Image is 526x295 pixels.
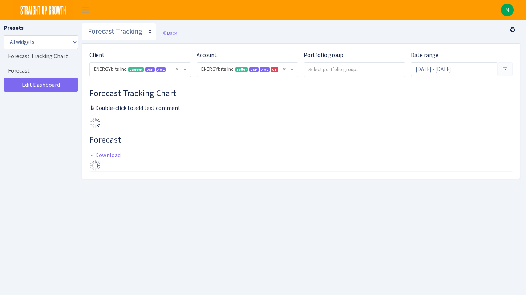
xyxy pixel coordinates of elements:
[235,67,248,72] span: Seller
[4,63,76,78] a: Forecast
[4,49,76,63] a: Forecast Tracking Chart
[145,67,155,72] span: DSP
[89,151,121,159] a: Download
[4,24,24,32] label: Presets
[89,105,513,111] h5: Double-click to add text comment
[501,4,514,16] a: M
[197,51,217,60] label: Account
[501,4,514,16] img: Michael Sette
[94,66,182,73] span: ENERGYbits Inc. <span class="badge badge-success">Current</span><span class="badge badge-primary"...
[4,78,78,92] a: Edit Dashboard
[249,67,259,72] span: DSP
[162,30,177,36] a: Back
[201,66,289,73] span: ENERGYbits Inc. <span class="badge badge-success">Seller</span><span class="badge badge-primary">...
[283,66,286,73] span: Remove all items
[90,63,191,77] span: ENERGYbits Inc. <span class="badge badge-success">Current</span><span class="badge badge-primary"...
[156,67,166,72] span: Amazon Marketing Cloud
[89,117,101,129] img: Preloader
[271,67,278,72] span: US
[197,63,298,77] span: ENERGYbits Inc. <span class="badge badge-success">Seller</span><span class="badge badge-primary">...
[89,51,105,60] label: Client
[260,67,270,72] span: Amazon Marketing Cloud
[89,88,513,99] h3: Widget #31
[89,135,513,145] h3: Widget #32
[304,51,343,60] label: Portfolio group
[89,160,101,171] img: Preloader
[77,4,95,16] button: Toggle navigation
[128,67,144,72] span: Current
[411,51,438,60] label: Date range
[304,63,404,76] input: Select portfolio group...
[176,66,178,73] span: Remove all items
